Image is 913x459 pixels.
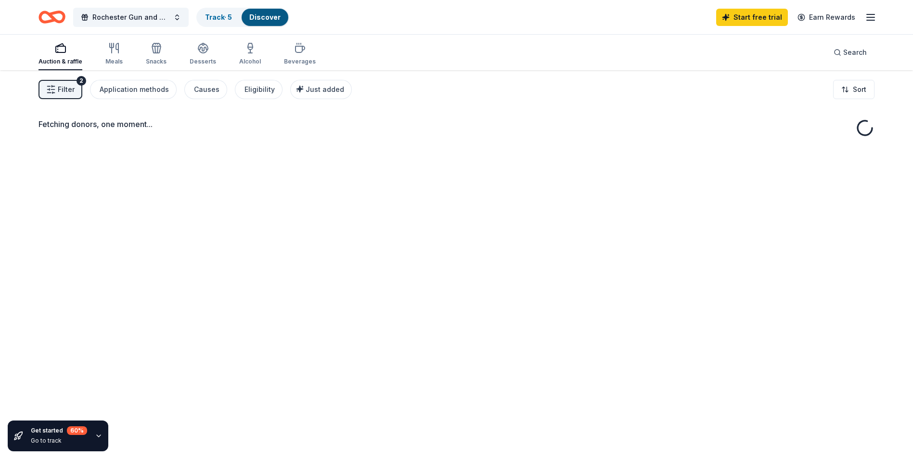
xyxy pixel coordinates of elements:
[190,38,216,70] button: Desserts
[833,80,874,99] button: Sort
[235,80,283,99] button: Eligibility
[190,58,216,65] div: Desserts
[31,437,87,445] div: Go to track
[184,80,227,99] button: Causes
[90,80,177,99] button: Application methods
[239,38,261,70] button: Alcohol
[39,118,874,130] div: Fetching donors, one moment...
[105,38,123,70] button: Meals
[67,426,87,435] div: 60 %
[194,84,219,95] div: Causes
[716,9,788,26] a: Start free trial
[31,426,87,435] div: Get started
[306,85,344,93] span: Just added
[39,6,65,28] a: Home
[205,13,232,21] a: Track· 5
[792,9,861,26] a: Earn Rewards
[196,8,289,27] button: Track· 5Discover
[843,47,867,58] span: Search
[853,84,866,95] span: Sort
[284,58,316,65] div: Beverages
[249,13,281,21] a: Discover
[239,58,261,65] div: Alcohol
[284,38,316,70] button: Beverages
[244,84,275,95] div: Eligibility
[39,80,82,99] button: Filter2
[39,38,82,70] button: Auction & raffle
[146,38,167,70] button: Snacks
[105,58,123,65] div: Meals
[77,76,86,86] div: 2
[100,84,169,95] div: Application methods
[826,43,874,62] button: Search
[290,80,352,99] button: Just added
[39,58,82,65] div: Auction & raffle
[146,58,167,65] div: Snacks
[92,12,169,23] span: Rochester Gun and Hoses Golf Tournament
[73,8,189,27] button: Rochester Gun and Hoses Golf Tournament
[58,84,75,95] span: Filter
